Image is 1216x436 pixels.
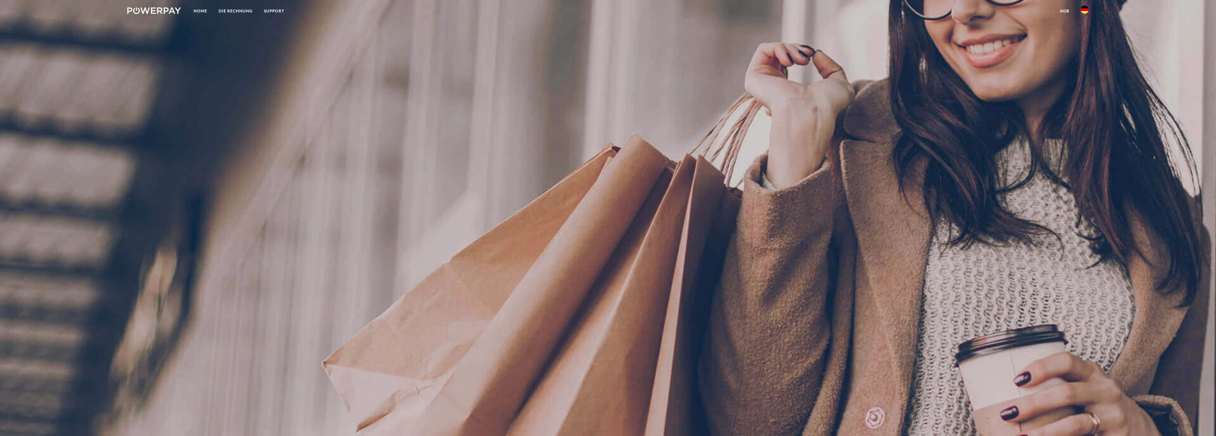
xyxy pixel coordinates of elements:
[1081,6,1089,14] img: de
[127,7,181,14] img: logo-powerpay-white.svg
[213,5,258,17] a: DIE RECHNUNG
[1054,5,1075,17] a: agb
[188,5,213,17] a: Home
[258,5,290,17] a: SUPPORT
